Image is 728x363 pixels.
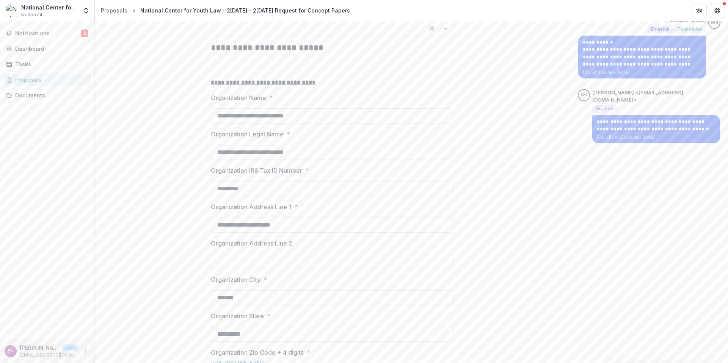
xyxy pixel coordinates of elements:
[15,91,85,99] div: Documents
[15,30,81,37] span: Notifications
[81,30,88,37] span: 2
[81,3,91,18] button: Open entity switcher
[211,93,266,102] p: Organization Name
[710,3,725,18] button: Get Help
[8,349,14,354] div: Sani Ghahremanians <sghahremanians@youthlaw.org>
[3,42,91,55] a: Dashboard
[98,5,353,16] nav: breadcrumb
[692,3,707,18] button: Partners
[15,60,85,68] div: Tasks
[3,74,91,86] a: Proposals
[21,11,42,18] span: Nonprofit
[15,45,85,53] div: Dashboard
[426,22,438,34] div: Clear selected options
[211,239,292,248] p: Organization Address Line 2
[211,275,260,284] p: Organization City
[211,166,302,175] p: Organization IRS Tax ID Number
[20,352,78,358] p: [EMAIL_ADDRESS][DOMAIN_NAME]
[101,6,127,14] div: Proposals
[20,344,59,352] p: [PERSON_NAME] <[EMAIL_ADDRESS][DOMAIN_NAME]>
[597,135,715,140] p: [DATE][DATE]0:28 AM • [DATE]
[140,6,350,14] div: National Center for Youth Law - 2[DATE] - 2[DATE] Request for Concept Papers
[211,202,291,211] p: Organization Address Line 1
[62,344,78,351] p: User
[98,5,130,16] a: Proposals
[711,20,719,25] div: Wendy Rohrbach
[596,106,614,111] span: Grantee
[3,89,91,102] a: Documents
[6,5,18,17] img: National Center for Youth Law
[21,3,78,11] div: National Center for Youth Law
[211,348,304,357] p: Organization Zip Code + 4 digits
[678,27,703,32] span: Foundation
[211,130,284,139] p: Organization Legal Name
[581,92,587,97] div: Sani Ghahremanians <sghahremanians@youthlaw.org>
[15,76,85,84] div: Proposals
[81,347,90,356] button: More
[211,311,264,321] p: Organization State
[3,27,91,39] button: Notifications2
[592,89,721,104] p: [PERSON_NAME] <[EMAIL_ADDRESS][DOMAIN_NAME]>
[3,58,91,70] a: Tasks
[651,27,669,32] span: External
[583,70,701,75] p: [DATE] 11:58 AM • [DATE]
